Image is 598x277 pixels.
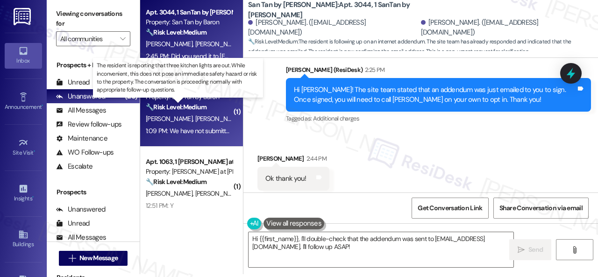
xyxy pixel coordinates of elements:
[286,65,591,78] div: [PERSON_NAME] (ResiDesk)
[421,18,591,38] div: [PERSON_NAME]. ([EMAIL_ADDRESS][DOMAIN_NAME])
[518,246,525,254] i: 
[146,167,232,177] div: Property: [PERSON_NAME] at [PERSON_NAME]
[34,148,35,155] span: •
[146,178,206,186] strong: 🔧 Risk Level: Medium
[56,120,121,129] div: Review follow-ups
[146,40,195,48] span: [PERSON_NAME]
[248,37,598,57] span: : The resident is following up on an internet addendum. The site team has already responded and i...
[146,7,232,17] div: Apt. 3044, 1 SanTan by [PERSON_NAME]
[499,203,583,213] span: Share Conversation via email
[42,102,43,109] span: •
[304,154,327,163] div: 2:44 PM
[56,233,106,242] div: All Messages
[5,43,42,68] a: Inbox
[5,181,42,206] a: Insights •
[47,60,140,70] div: Prospects + Residents
[249,232,513,267] textarea: Hi {{first_name}}, I'll double-check that the addendum was sent to [EMAIL_ADDRESS][DOMAIN_NAME]. ...
[313,114,359,122] span: Additional charges
[56,106,106,115] div: All Messages
[146,201,173,210] div: 12:51 PM: Y
[363,65,384,75] div: 2:25 PM
[32,194,34,200] span: •
[5,227,42,252] a: Buildings
[257,154,329,167] div: [PERSON_NAME]
[56,219,90,228] div: Unread
[60,31,115,46] input: All communities
[56,78,90,87] div: Unread
[146,103,206,111] strong: 🔧 Risk Level: Medium
[248,18,419,38] div: [PERSON_NAME]. ([EMAIL_ADDRESS][DOMAIN_NAME])
[56,92,106,101] div: Unanswered
[47,187,140,197] div: Prospects
[195,189,242,198] span: [PERSON_NAME]
[418,203,482,213] span: Get Conversation Link
[56,205,106,214] div: Unanswered
[97,62,259,94] p: The resident is reporting that three kitchen lights are out. While inconvenient, this does not po...
[56,134,107,143] div: Maintenance
[509,239,551,260] button: Send
[528,245,543,255] span: Send
[59,251,128,266] button: New Message
[5,135,42,160] a: Site Visit •
[146,189,195,198] span: [PERSON_NAME]
[248,38,298,45] strong: 🔧 Risk Level: Medium
[14,8,33,25] img: ResiDesk Logo
[257,191,329,204] div: Tagged as:
[56,148,114,157] div: WO Follow-ups
[195,40,242,48] span: [PERSON_NAME]
[294,85,576,105] div: Hi [PERSON_NAME]! The site team stated that an addendum was just emailed to you to sign. Once sig...
[571,246,578,254] i: 
[195,114,242,123] span: [PERSON_NAME]
[146,157,232,167] div: Apt. 1063, 1 [PERSON_NAME] at [PERSON_NAME]
[120,35,125,43] i: 
[265,174,306,184] div: Ok thank you!
[493,198,589,219] button: Share Conversation via email
[412,198,488,219] button: Get Conversation Link
[56,162,93,171] div: Escalate
[146,52,317,60] div: 2:45 PM: Did you send it to [EMAIL_ADDRESS][DOMAIN_NAME]
[69,255,76,262] i: 
[146,28,206,36] strong: 🔧 Risk Level: Medium
[286,112,591,125] div: Tagged as:
[146,17,232,27] div: Property: San Tan by Baron
[79,253,118,263] span: New Message
[56,7,130,31] label: Viewing conversations for
[146,114,195,123] span: [PERSON_NAME]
